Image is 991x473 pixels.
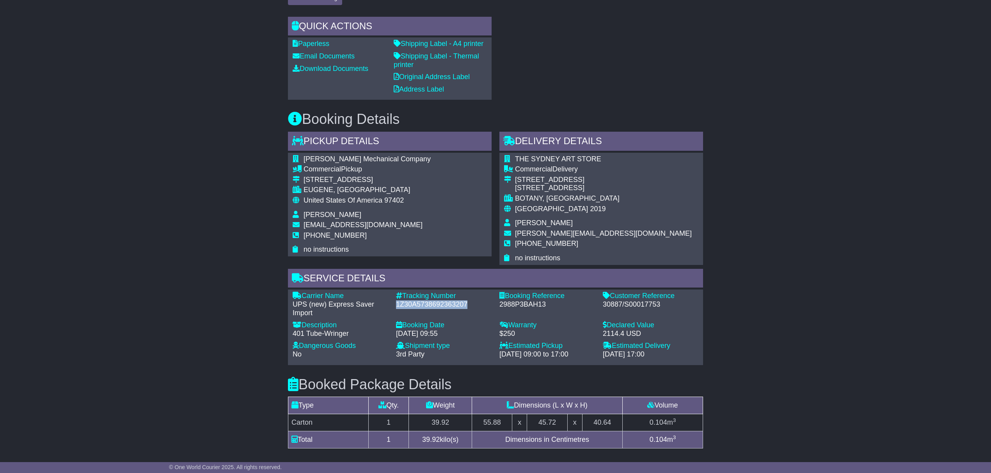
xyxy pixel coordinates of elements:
span: [PERSON_NAME] [304,211,361,219]
sup: 3 [673,417,676,423]
div: [STREET_ADDRESS] [515,176,692,184]
a: Address Label [394,85,444,93]
a: Paperless [293,40,329,48]
div: Dangerous Goods [293,342,388,350]
td: 55.88 [472,414,512,431]
td: Volume [622,397,703,414]
div: Tracking Number [396,292,492,300]
td: Dimensions in Centimetres [472,431,623,448]
a: Download Documents [293,65,368,72]
div: Booking Reference [499,292,595,300]
span: no instructions [515,254,560,262]
sup: 3 [673,434,676,440]
td: Type [288,397,369,414]
td: 1 [369,431,409,448]
td: 39.92 [409,414,472,431]
div: Quick Actions [288,17,492,38]
span: THE SYDNEY ART STORE [515,155,601,163]
div: Shipment type [396,342,492,350]
span: 3rd Party [396,350,424,358]
span: no instructions [304,245,349,253]
div: EUGENE, [GEOGRAPHIC_DATA] [304,186,431,194]
div: Delivery [515,165,692,174]
td: x [512,414,527,431]
span: Commercial [515,165,552,173]
td: 40.64 [582,414,622,431]
h3: Booking Details [288,111,703,127]
a: Shipping Label - Thermal printer [394,52,479,69]
td: Weight [409,397,472,414]
div: [STREET_ADDRESS] [304,176,431,184]
div: Carrier Name [293,292,388,300]
h3: Booked Package Details [288,377,703,392]
div: 30887/S00017753 [603,300,698,309]
div: 2988P3BAH13 [499,300,595,309]
div: Estimated Delivery [603,342,698,350]
div: BOTANY, [GEOGRAPHIC_DATA] [515,194,692,203]
div: Warranty [499,321,595,330]
span: [GEOGRAPHIC_DATA] [515,205,588,213]
td: Dimensions (L x W x H) [472,397,623,414]
span: 0.104 [650,436,667,443]
span: Commercial [304,165,341,173]
div: Booking Date [396,321,492,330]
span: 97402 [384,196,404,204]
span: 2019 [590,205,606,213]
div: [DATE] 17:00 [603,350,698,359]
td: 45.72 [527,414,567,431]
span: [PERSON_NAME][EMAIL_ADDRESS][DOMAIN_NAME] [515,229,692,237]
td: m [622,414,703,431]
div: [STREET_ADDRESS] [515,184,692,192]
span: 0.104 [650,418,667,426]
span: No [293,350,302,358]
span: [EMAIL_ADDRESS][DOMAIN_NAME] [304,221,423,229]
div: 2114.4 USD [603,330,698,338]
a: Original Address Label [394,73,470,81]
div: $250 [499,330,595,338]
td: Carton [288,414,369,431]
td: Qty. [369,397,409,414]
div: [DATE] 09:55 [396,330,492,338]
span: © One World Courier 2025. All rights reserved. [169,464,282,470]
div: Pickup Details [288,132,492,153]
span: United States Of America [304,196,382,204]
div: [DATE] 09:00 to 17:00 [499,350,595,359]
div: Description [293,321,388,330]
td: 1 [369,414,409,431]
span: [PERSON_NAME] [515,219,573,227]
div: Declared Value [603,321,698,330]
div: Service Details [288,269,703,290]
div: 1Z30A5738692363207 [396,300,492,309]
div: 401 Tube-Wringer [293,330,388,338]
td: Total [288,431,369,448]
span: [PERSON_NAME] Mechanical Company [304,155,431,163]
div: Estimated Pickup [499,342,595,350]
div: Delivery Details [499,132,703,153]
span: [PHONE_NUMBER] [304,231,367,239]
a: Email Documents [293,52,355,60]
span: [PHONE_NUMBER] [515,240,578,247]
a: Shipping Label - A4 printer [394,40,483,48]
div: Customer Reference [603,292,698,300]
td: kilo(s) [409,431,472,448]
div: Pickup [304,165,431,174]
td: m [622,431,703,448]
div: UPS (new) Express Saver Import [293,300,388,317]
td: x [567,414,582,431]
span: 39.92 [422,436,440,443]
